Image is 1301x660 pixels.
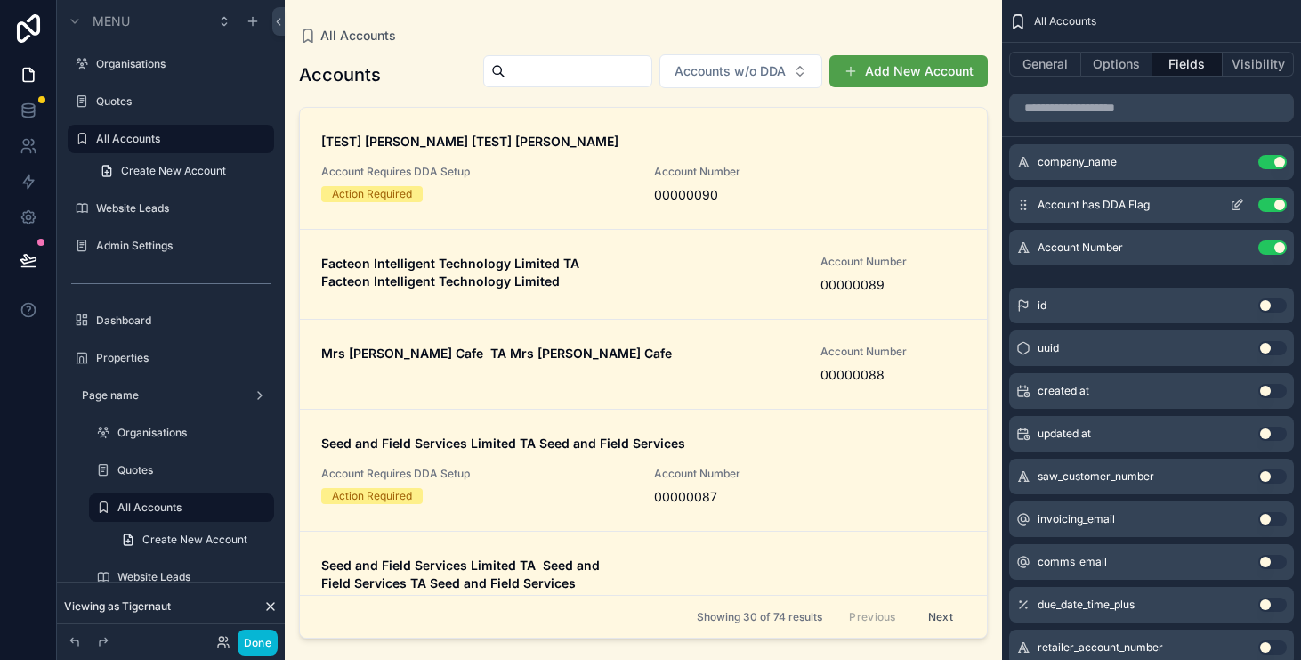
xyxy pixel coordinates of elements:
span: due_date_time_plus [1038,598,1135,612]
button: Done [238,630,278,656]
span: Create New Account [121,164,226,178]
span: Account Number [1038,240,1123,255]
label: Quotes [117,463,271,477]
button: Next [916,603,966,631]
span: updated at [1038,427,1091,441]
label: Organisations [117,426,271,440]
span: created at [1038,384,1089,398]
a: Create New Account [110,526,274,554]
span: invoicing_email [1038,512,1115,526]
span: Showing 30 of 74 results [697,610,822,624]
label: Website Leads [96,201,271,216]
label: Organisations [96,57,271,71]
button: Fields [1152,52,1224,77]
label: Dashboard [96,314,271,328]
button: Options [1081,52,1152,77]
span: Create New Account [142,533,247,547]
span: comms_email [1038,555,1107,569]
span: saw_customer_number [1038,469,1154,484]
label: All Accounts [96,132,263,146]
span: Menu [93,12,130,30]
label: Properties [96,351,271,365]
span: Account has DDA Flag [1038,198,1150,212]
label: Website Leads [117,570,271,584]
span: uuid [1038,341,1059,355]
label: Page name [82,388,246,403]
a: Create New Account [89,157,274,185]
span: Viewing as Tigernaut [64,599,171,614]
button: General [1009,52,1081,77]
span: id [1038,298,1046,313]
label: Quotes [96,94,271,109]
button: Visibility [1223,52,1294,77]
label: Admin Settings [96,239,271,253]
span: company_name [1038,155,1117,169]
label: All Accounts [117,501,263,515]
span: All Accounts [1034,14,1096,29]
